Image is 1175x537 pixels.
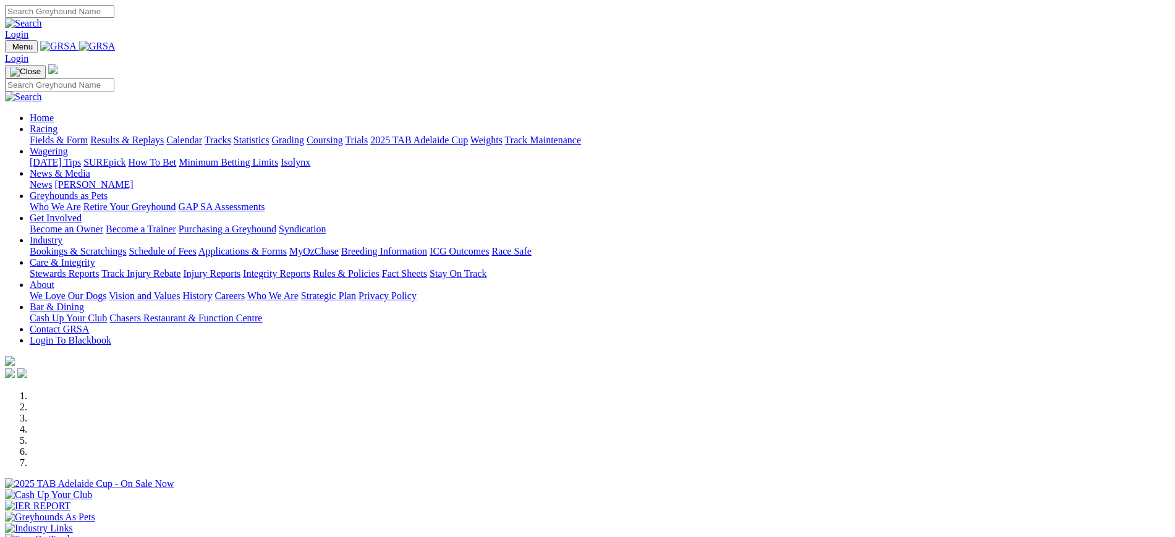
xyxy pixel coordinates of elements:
a: Trials [345,135,368,145]
div: Greyhounds as Pets [30,201,1170,213]
img: twitter.svg [17,368,27,378]
a: Rules & Policies [313,268,380,279]
img: GRSA [79,41,116,52]
a: About [30,279,54,290]
a: Care & Integrity [30,257,95,268]
a: Cash Up Your Club [30,313,107,323]
a: Home [30,112,54,123]
img: Cash Up Your Club [5,489,92,501]
a: Purchasing a Greyhound [179,224,276,234]
a: Racing [30,124,57,134]
button: Toggle navigation [5,65,46,78]
a: Statistics [234,135,269,145]
img: Industry Links [5,523,73,534]
div: Wagering [30,157,1170,168]
a: Who We Are [30,201,81,212]
a: Chasers Restaurant & Function Centre [109,313,262,323]
a: Bookings & Scratchings [30,246,126,256]
input: Search [5,5,114,18]
img: Search [5,91,42,103]
a: Bar & Dining [30,302,84,312]
a: Careers [214,290,245,301]
button: Toggle navigation [5,40,38,53]
span: Menu [12,42,33,51]
img: 2025 TAB Adelaide Cup - On Sale Now [5,478,174,489]
a: History [182,290,212,301]
a: Privacy Policy [358,290,417,301]
a: GAP SA Assessments [179,201,265,212]
a: Integrity Reports [243,268,310,279]
a: Greyhounds as Pets [30,190,108,201]
a: News [30,179,52,190]
a: MyOzChase [289,246,339,256]
img: facebook.svg [5,368,15,378]
div: News & Media [30,179,1170,190]
a: Vision and Values [109,290,180,301]
a: SUREpick [83,157,125,167]
a: News & Media [30,168,90,179]
a: ICG Outcomes [430,246,489,256]
a: Minimum Betting Limits [179,157,278,167]
a: Get Involved [30,213,82,223]
div: Industry [30,246,1170,257]
a: Track Maintenance [505,135,581,145]
a: Fields & Form [30,135,88,145]
img: GRSA [40,41,77,52]
a: Syndication [279,224,326,234]
a: Become an Owner [30,224,103,234]
img: logo-grsa-white.png [48,64,58,74]
div: Racing [30,135,1170,146]
a: Wagering [30,146,68,156]
a: Breeding Information [341,246,427,256]
input: Search [5,78,114,91]
a: Grading [272,135,304,145]
a: We Love Our Dogs [30,290,106,301]
a: Stewards Reports [30,268,99,279]
a: Applications & Forms [198,246,287,256]
img: IER REPORT [5,501,70,512]
a: Race Safe [491,246,531,256]
a: Login [5,53,28,64]
a: Injury Reports [183,268,240,279]
div: Bar & Dining [30,313,1170,324]
a: Weights [470,135,503,145]
img: Greyhounds As Pets [5,512,95,523]
a: Become a Trainer [106,224,176,234]
a: Track Injury Rebate [101,268,180,279]
a: Schedule of Fees [129,246,196,256]
div: Care & Integrity [30,268,1170,279]
a: [PERSON_NAME] [54,179,133,190]
a: Login To Blackbook [30,335,111,345]
a: [DATE] Tips [30,157,81,167]
a: Who We Are [247,290,299,301]
a: Isolynx [281,157,310,167]
a: Calendar [166,135,202,145]
img: Search [5,18,42,29]
div: Get Involved [30,224,1170,235]
a: Coursing [307,135,343,145]
img: logo-grsa-white.png [5,356,15,366]
a: Retire Your Greyhound [83,201,176,212]
a: Strategic Plan [301,290,356,301]
a: Results & Replays [90,135,164,145]
a: How To Bet [129,157,177,167]
a: Login [5,29,28,40]
a: Industry [30,235,62,245]
a: Tracks [205,135,231,145]
img: Close [10,67,41,77]
div: About [30,290,1170,302]
a: Stay On Track [430,268,486,279]
a: Contact GRSA [30,324,89,334]
a: Fact Sheets [382,268,427,279]
a: 2025 TAB Adelaide Cup [370,135,468,145]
